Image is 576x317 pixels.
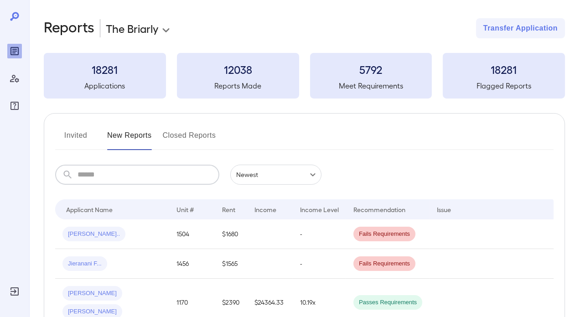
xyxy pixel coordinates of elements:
[163,128,216,150] button: Closed Reports
[7,284,22,299] div: Log Out
[300,204,339,215] div: Income Level
[177,80,299,91] h5: Reports Made
[230,165,322,185] div: Newest
[44,62,166,77] h3: 18281
[293,219,346,249] td: -
[443,80,565,91] h5: Flagged Reports
[7,44,22,58] div: Reports
[176,204,194,215] div: Unit #
[44,80,166,91] h5: Applications
[66,204,113,215] div: Applicant Name
[62,260,107,268] span: Jieranani F...
[44,18,94,38] h2: Reports
[62,307,122,316] span: [PERSON_NAME]
[177,62,299,77] h3: 12038
[106,21,158,36] p: The Briarly
[310,62,432,77] h3: 5792
[443,62,565,77] h3: 18281
[107,128,152,150] button: New Reports
[215,219,247,249] td: $1680
[169,219,215,249] td: 1504
[254,204,276,215] div: Income
[7,99,22,113] div: FAQ
[55,128,96,150] button: Invited
[353,260,415,268] span: Fails Requirements
[169,249,215,279] td: 1456
[62,230,125,239] span: [PERSON_NAME]..
[62,289,122,298] span: [PERSON_NAME]
[293,249,346,279] td: -
[353,204,405,215] div: Recommendation
[222,204,237,215] div: Rent
[7,71,22,86] div: Manage Users
[437,204,451,215] div: Issue
[44,53,565,99] summary: 18281Applications12038Reports Made5792Meet Requirements18281Flagged Reports
[215,249,247,279] td: $1565
[310,80,432,91] h5: Meet Requirements
[353,298,422,307] span: Passes Requirements
[353,230,415,239] span: Fails Requirements
[476,18,565,38] button: Transfer Application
